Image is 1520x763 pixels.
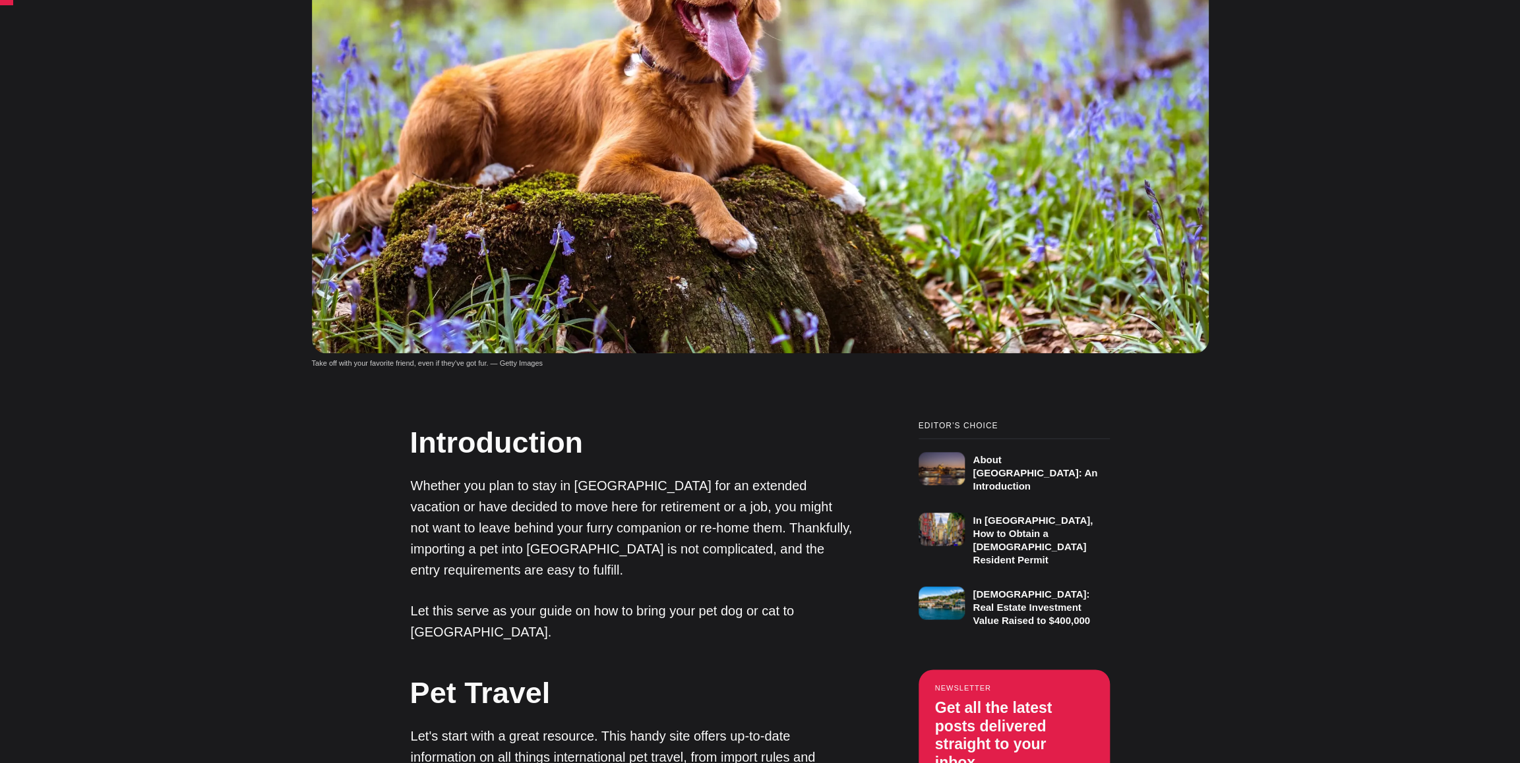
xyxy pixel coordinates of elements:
a: About [GEOGRAPHIC_DATA]: An Introduction [919,438,1110,493]
span: Take off with your favorite friend, even if they've got fur. — Getty Images [312,359,543,367]
h2: Pet Travel [410,672,852,714]
h3: About [GEOGRAPHIC_DATA]: An Introduction [973,454,1097,492]
a: In [GEOGRAPHIC_DATA], How to Obtain a [DEMOGRAPHIC_DATA] Resident Permit [919,505,1110,567]
h3: In [GEOGRAPHIC_DATA], How to Obtain a [DEMOGRAPHIC_DATA] Resident Permit [973,515,1093,566]
small: Editor’s Choice [919,422,1110,430]
h3: [DEMOGRAPHIC_DATA]: Real Estate Investment Value Raised to $400,000 [973,588,1090,627]
h2: Introduction [410,422,852,463]
p: Let this serve as your guide on how to bring your pet dog or cat to [GEOGRAPHIC_DATA]. [411,600,853,642]
p: Whether you plan to stay in [GEOGRAPHIC_DATA] for an extended vacation or have decided to move he... [411,475,853,580]
a: [DEMOGRAPHIC_DATA]: Real Estate Investment Value Raised to $400,000 [919,579,1110,627]
small: Newsletter [935,684,1093,692]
